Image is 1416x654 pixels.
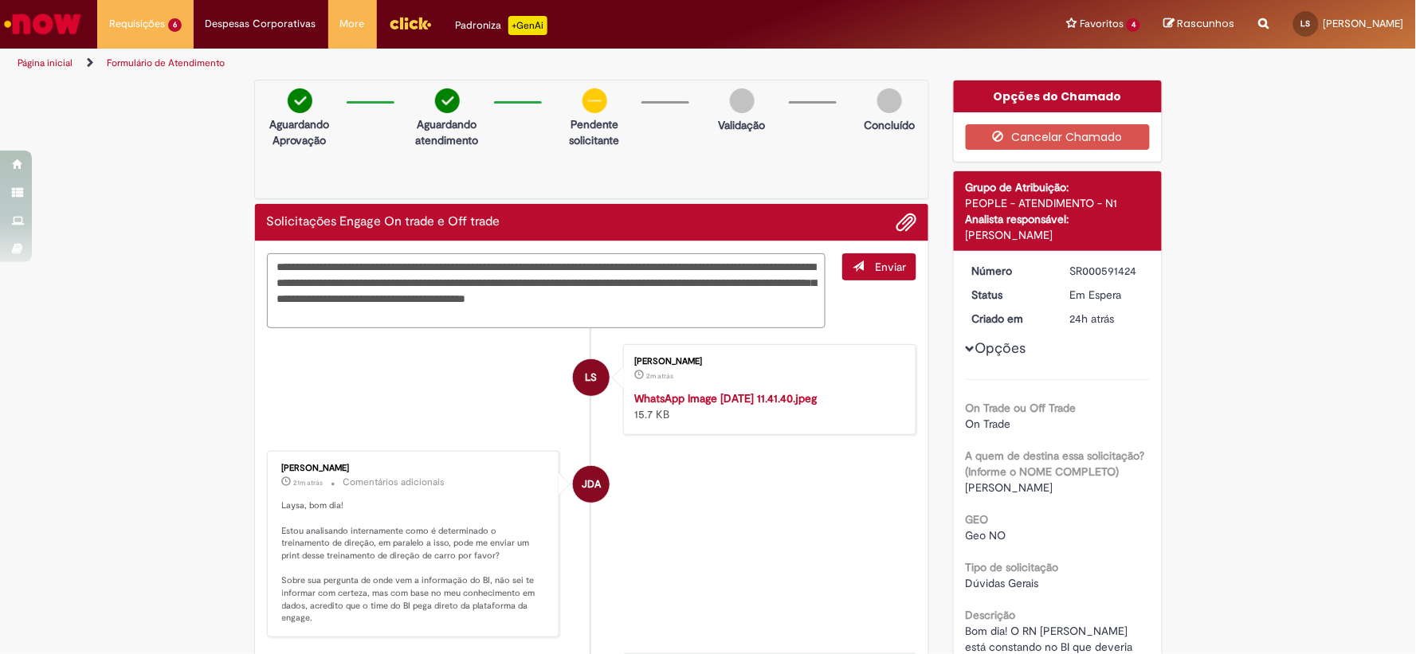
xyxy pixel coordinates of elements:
[456,16,547,35] div: Padroniza
[556,116,633,148] p: Pendente solicitante
[261,116,339,148] p: Aguardando Aprovação
[966,512,989,527] b: GEO
[1164,17,1235,32] a: Rascunhos
[435,88,460,113] img: check-circle-green.png
[389,11,432,35] img: click_logo_yellow_360x200.png
[267,253,826,328] textarea: Digite sua mensagem aqui...
[875,260,906,274] span: Enviar
[842,253,916,280] button: Enviar
[966,576,1039,590] span: Dúvidas Gerais
[2,8,84,40] img: ServiceNow
[409,116,486,148] p: Aguardando atendimento
[582,465,601,503] span: JDA
[864,117,915,133] p: Concluído
[966,448,1145,479] b: A quem de destina essa solicitação? (Informe o NOME COMPLETO)
[730,88,755,113] img: img-circle-grey.png
[966,195,1150,211] div: PEOPLE - ATENDIMENTO - N1
[18,57,73,69] a: Página inicial
[719,117,766,133] p: Validação
[966,179,1150,195] div: Grupo de Atribuição:
[1070,311,1115,326] span: 24h atrás
[966,560,1059,574] b: Tipo de solicitação
[582,88,607,113] img: circle-minus.png
[168,18,182,32] span: 6
[573,466,610,503] div: Jessica De Andrade
[508,16,547,35] p: +GenAi
[966,227,1150,243] div: [PERSON_NAME]
[1178,16,1235,31] span: Rascunhos
[1301,18,1311,29] span: LS
[1324,17,1404,30] span: [PERSON_NAME]
[954,80,1162,112] div: Opções do Chamado
[1127,18,1140,32] span: 4
[966,417,1011,431] span: On Trade
[343,476,445,489] small: Comentários adicionais
[1070,311,1144,327] div: 29/09/2025 11:49:11
[294,478,324,488] span: 21m atrás
[267,215,500,229] h2: Solicitações Engage On trade e Off trade Histórico de tíquete
[646,371,673,381] time: 30/09/2025 11:43:12
[294,478,324,488] time: 30/09/2025 11:23:54
[960,311,1058,327] dt: Criado em
[12,49,932,78] ul: Trilhas de página
[288,88,312,113] img: check-circle-green.png
[960,263,1058,279] dt: Número
[109,16,165,32] span: Requisições
[960,287,1058,303] dt: Status
[634,357,900,366] div: [PERSON_NAME]
[1070,287,1144,303] div: Em Espera
[282,499,547,625] p: Laysa, bom dia! Estou analisando internamente como é determinado o treinamento de direção, em par...
[966,401,1077,415] b: On Trade ou Off Trade
[573,359,610,396] div: Laysa Silva Sousa
[1080,16,1124,32] span: Favoritos
[966,480,1053,495] span: [PERSON_NAME]
[1070,311,1115,326] time: 29/09/2025 11:49:11
[966,124,1150,150] button: Cancelar Chamado
[586,358,598,397] span: LS
[896,212,916,233] button: Adicionar anexos
[646,371,673,381] span: 2m atrás
[877,88,902,113] img: img-circle-grey.png
[107,57,225,69] a: Formulário de Atendimento
[282,464,547,473] div: [PERSON_NAME]
[966,608,1016,622] b: Descrição
[634,391,817,405] a: WhatsApp Image [DATE] 11.41.40.jpeg
[966,528,1006,542] span: Geo NO
[206,16,316,32] span: Despesas Corporativas
[634,390,900,422] div: 15.7 KB
[340,16,365,32] span: More
[1070,263,1144,279] div: SR000591424
[966,211,1150,227] div: Analista responsável:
